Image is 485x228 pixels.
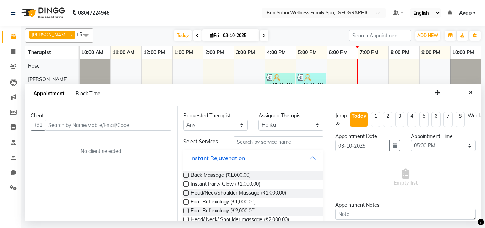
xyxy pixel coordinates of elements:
li: 8 [456,112,465,127]
a: 12:00 PM [142,47,167,58]
span: Ayao [459,9,472,17]
div: Jump to [335,112,347,127]
li: 3 [395,112,404,127]
input: Search Appointment [349,30,411,41]
input: Search by service name [234,136,324,147]
a: 11:00 AM [111,47,136,58]
b: 08047224946 [78,3,109,23]
span: Therapist [28,49,51,55]
span: Appointment [31,88,67,100]
a: x [70,32,73,37]
img: logo [18,3,67,23]
div: Appointment Date [335,133,400,140]
a: 6:00 PM [327,47,349,58]
span: [PERSON_NAME] [28,76,68,83]
span: Empty list [394,169,418,187]
span: Foot Reflexology (₹1,000.00) [191,198,256,207]
button: Close [465,87,476,98]
div: Requested Therapist [183,112,248,120]
span: Instant Party Glow (₹1,000.00) [191,180,260,189]
input: 2025-10-03 [221,30,256,41]
li: 5 [419,112,429,127]
input: yyyy-mm-dd [335,140,390,151]
div: Select Services [178,138,228,145]
li: 2 [383,112,392,127]
span: Rose [28,63,40,69]
div: [PERSON_NAME], TK05, 04:00 PM-05:00 PM, Thai/Dry/Sports Massage(Strong Pressure-60min) [266,74,295,88]
a: 5:00 PM [296,47,318,58]
button: Instant Rejuvenation [186,152,321,164]
div: Client [31,112,171,120]
div: Today [352,112,366,120]
input: Search by Name/Mobile/Email/Code [45,120,171,131]
button: ADD NEW [415,31,440,41]
li: 7 [443,112,453,127]
a: 2:00 PM [203,47,226,58]
a: 3:00 PM [234,47,257,58]
span: ADD NEW [417,33,438,38]
div: Instant Rejuvenation [190,154,245,162]
div: No client selected [48,148,154,155]
div: Weeks [468,112,484,120]
a: 4:00 PM [265,47,288,58]
a: 10:00 PM [451,47,476,58]
span: [PERSON_NAME] [32,32,70,37]
a: 8:00 PM [389,47,411,58]
a: 9:00 PM [420,47,442,58]
div: [PERSON_NAME], TK05, 05:00 PM-06:00 PM, Aroma Oil massage (Light Pressure)/2500 [296,74,326,88]
span: Foot Reflexology (₹2,000.00) [191,207,256,216]
a: 1:00 PM [173,47,195,58]
span: Head/Neck/Shoulder Massage (₹1,000.00) [191,189,286,198]
a: 10:00 AM [80,47,105,58]
span: Head/ Neck/ Shoulder massage (₹2,000.00) [191,216,289,225]
span: Fri [208,33,221,38]
span: +5 [76,31,87,37]
div: Appointment Time [411,133,476,140]
div: Appointment Notes [335,201,476,209]
div: Assigned Therapist [258,112,323,120]
button: +91 [31,120,45,131]
li: 1 [371,112,380,127]
span: Today [174,30,192,41]
span: Back Massage (₹1,000.00) [191,171,251,180]
li: 4 [407,112,416,127]
a: 7:00 PM [358,47,380,58]
li: 6 [431,112,441,127]
span: Block Time [76,90,100,97]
